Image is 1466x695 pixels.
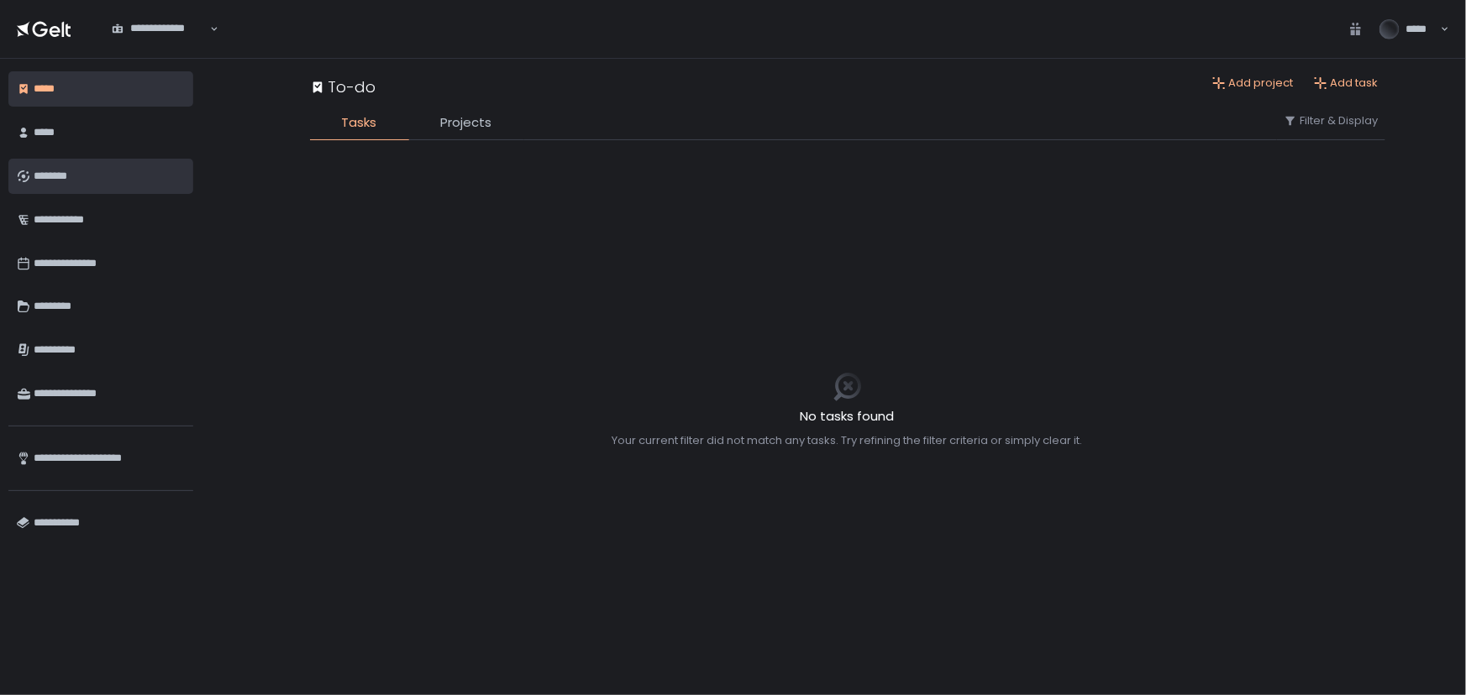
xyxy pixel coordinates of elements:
button: Filter & Display [1284,113,1379,128]
h2: No tasks found [612,407,1083,426]
button: Add task [1314,76,1379,91]
div: Search for option [101,12,218,47]
span: Tasks [342,113,377,133]
span: Projects [441,113,492,133]
div: To-do [310,76,376,98]
div: Your current filter did not match any tasks. Try refining the filter criteria or simply clear it. [612,433,1083,448]
input: Search for option [112,36,208,53]
button: Add project [1212,76,1294,91]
